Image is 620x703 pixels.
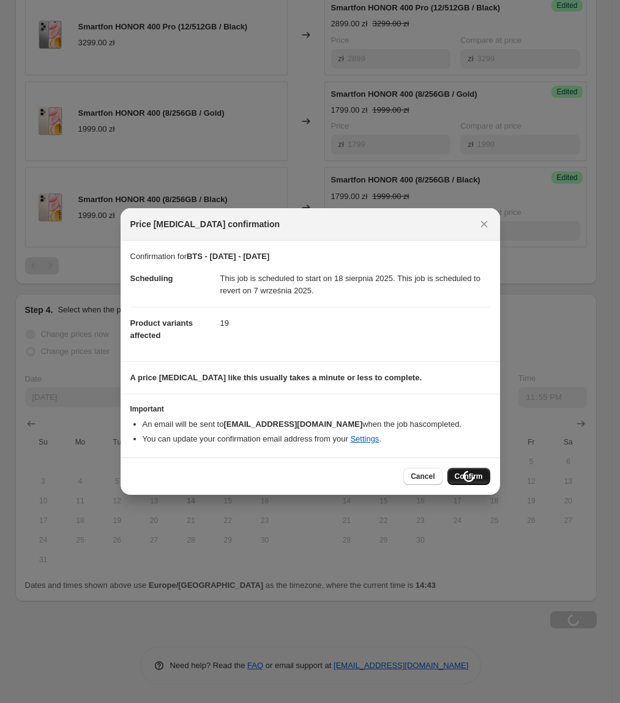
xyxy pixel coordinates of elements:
a: Settings [350,434,379,443]
li: An email will be sent to when the job has completed . [143,418,490,430]
b: [EMAIL_ADDRESS][DOMAIN_NAME] [223,419,362,429]
dd: 19 [220,307,490,339]
p: Confirmation for [130,250,490,263]
h3: Important [130,404,490,414]
button: Cancel [403,468,442,485]
span: Cancel [411,472,435,481]
dd: This job is scheduled to start on 18 sierpnia 2025. This job is scheduled to revert on 7 września... [220,263,490,307]
span: Scheduling [130,274,173,283]
span: Price [MEDICAL_DATA] confirmation [130,218,280,230]
li: You can update your confirmation email address from your . [143,433,490,445]
button: Close [476,216,493,233]
b: A price [MEDICAL_DATA] like this usually takes a minute or less to complete. [130,373,422,382]
span: Product variants affected [130,318,193,340]
b: BTS - [DATE] - [DATE] [187,252,269,261]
